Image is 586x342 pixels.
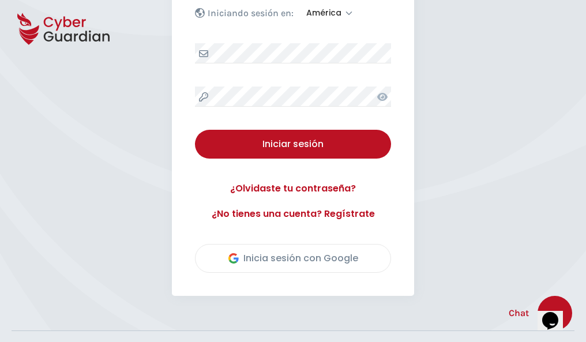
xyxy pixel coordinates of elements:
span: Chat [509,306,529,320]
iframe: chat widget [538,296,574,330]
button: Iniciar sesión [195,130,391,159]
a: ¿Olvidaste tu contraseña? [195,182,391,196]
div: Inicia sesión con Google [228,251,358,265]
a: ¿No tienes una cuenta? Regístrate [195,207,391,221]
div: Iniciar sesión [204,137,382,151]
button: Inicia sesión con Google [195,244,391,273]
